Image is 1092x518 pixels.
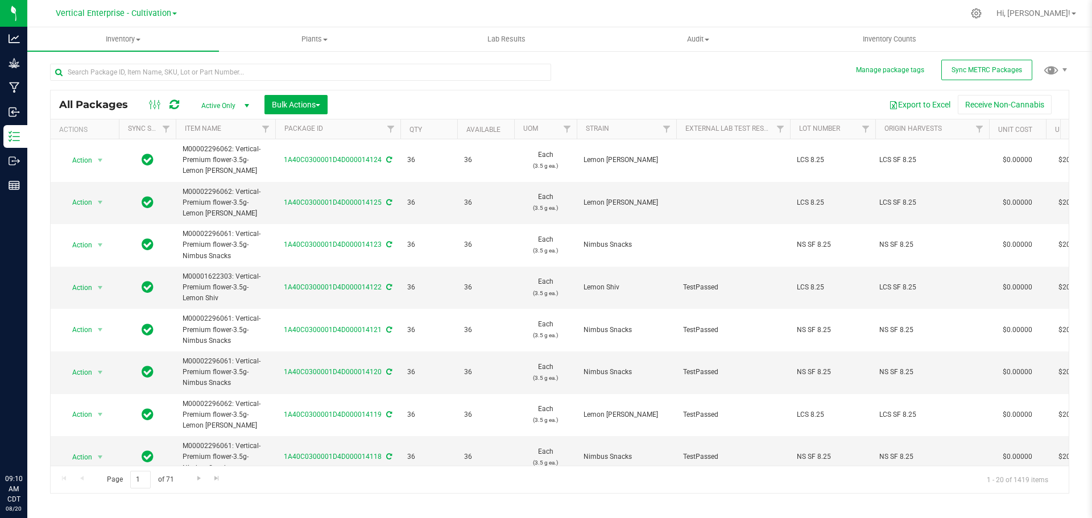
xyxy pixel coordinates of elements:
[464,197,507,208] span: 36
[685,125,775,132] a: External Lab Test Result
[50,64,551,81] input: Search Package ID, Item Name, SKU, Lot or Part Number...
[62,152,93,168] span: Action
[209,471,225,486] a: Go to the last page
[183,271,268,304] span: M00001622303: Vertical-Premium flower-3.5g-Lemon Shiv
[27,34,219,44] span: Inventory
[93,194,107,210] span: select
[284,125,323,132] a: Package ID
[584,325,669,335] span: Nimbus Snacks
[264,95,328,114] button: Bulk Actions
[847,34,932,44] span: Inventory Counts
[797,155,868,165] span: LCS 8.25
[879,325,986,335] div: NS SF 8.25
[794,27,986,51] a: Inventory Counts
[797,239,868,250] span: NS SF 8.25
[521,330,570,341] p: (3.5 g ea.)
[142,152,154,168] span: In Sync
[884,125,942,132] a: Origin Harvests
[521,276,570,298] span: Each
[5,474,22,504] p: 09:10 AM CDT
[62,449,93,465] span: Action
[464,409,507,420] span: 36
[521,457,570,468] p: (3.5 g ea.)
[989,267,1046,309] td: $0.00000
[56,9,171,18] span: Vertical Enterprise - Cultivation
[464,367,507,378] span: 36
[521,319,570,341] span: Each
[407,282,450,293] span: 36
[27,27,219,51] a: Inventory
[9,155,20,167] inline-svg: Outbound
[220,34,410,44] span: Plants
[857,119,875,139] a: Filter
[284,241,382,248] a: 1A40C0300001D4D000014123
[879,155,986,165] div: LCS SF 8.25
[970,119,989,139] a: Filter
[183,441,268,474] span: M00002296061: Vertical-Premium flower-3.5g-Nimbus Snacks
[797,367,868,378] span: NS SF 8.25
[93,280,107,296] span: select
[523,125,538,132] a: UOM
[602,27,794,51] a: Audit
[879,451,986,462] div: NS SF 8.25
[9,106,20,118] inline-svg: Inbound
[584,197,669,208] span: Lemon [PERSON_NAME]
[978,471,1057,488] span: 1 - 20 of 1419 items
[9,57,20,69] inline-svg: Grow
[797,197,868,208] span: LCS 8.25
[142,237,154,252] span: In Sync
[521,362,570,383] span: Each
[34,425,47,439] iframe: Resource center unread badge
[407,239,450,250] span: 36
[879,197,986,208] div: LCS SF 8.25
[411,27,602,51] a: Lab Results
[183,229,268,262] span: M00002296061: Vertical-Premium flower-3.5g-Nimbus Snacks
[62,322,93,338] span: Action
[882,95,958,114] button: Export to Excel
[407,409,450,420] span: 36
[93,322,107,338] span: select
[142,279,154,295] span: In Sync
[989,351,1046,394] td: $0.00000
[142,322,154,338] span: In Sync
[584,239,669,250] span: Nimbus Snacks
[93,364,107,380] span: select
[879,367,986,378] div: NS SF 8.25
[464,325,507,335] span: 36
[11,427,45,461] iframe: Resource center
[97,471,183,488] span: Page of 71
[464,155,507,165] span: 36
[284,156,382,164] a: 1A40C0300001D4D000014124
[62,364,93,380] span: Action
[958,95,1052,114] button: Receive Non-Cannabis
[989,182,1046,225] td: $0.00000
[856,65,924,75] button: Manage package tags
[191,471,207,486] a: Go to the next page
[657,119,676,139] a: Filter
[59,98,139,111] span: All Packages
[996,9,1070,18] span: Hi, [PERSON_NAME]!
[998,126,1032,134] a: Unit Cost
[5,504,22,513] p: 08/20
[384,368,392,376] span: Sync from Compliance System
[603,34,793,44] span: Audit
[771,119,790,139] a: Filter
[464,282,507,293] span: 36
[384,198,392,206] span: Sync from Compliance System
[989,436,1046,479] td: $0.00000
[62,237,93,253] span: Action
[384,241,392,248] span: Sync from Compliance System
[382,119,400,139] a: Filter
[257,119,275,139] a: Filter
[879,239,986,250] div: NS SF 8.25
[93,237,107,253] span: select
[9,82,20,93] inline-svg: Manufacturing
[384,283,392,291] span: Sync from Compliance System
[799,125,840,132] a: Lot Number
[183,399,268,432] span: M00002296062: Vertical-Premium flower-3.5g-Lemon [PERSON_NAME]
[62,280,93,296] span: Action
[62,407,93,422] span: Action
[466,126,500,134] a: Available
[62,194,93,210] span: Action
[142,194,154,210] span: In Sync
